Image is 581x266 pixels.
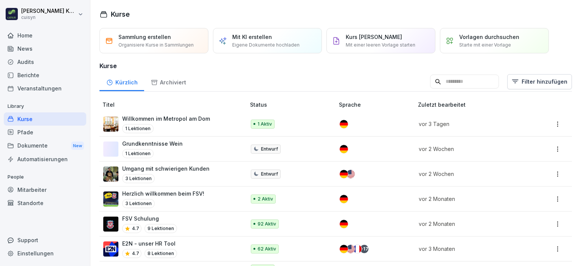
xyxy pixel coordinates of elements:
p: vor 2 Wochen [419,145,524,153]
p: Status [250,101,336,109]
img: vko4dyk4lnfa1fwbu5ui5jwj.png [103,191,118,207]
img: cw64uprnppv25cwe2ag2tbwy.png [103,216,118,232]
p: Kurs [PERSON_NAME] [346,33,402,41]
p: Library [4,100,86,112]
img: de.svg [340,195,348,203]
p: Entwurf [261,146,278,152]
p: Eigene Dokumente hochladen [232,42,300,48]
a: Standorte [4,196,86,210]
p: vor 2 Monaten [419,195,524,203]
a: DokumenteNew [4,139,86,153]
p: [PERSON_NAME] Kaiser [21,8,76,14]
img: q025270qoffclbg98vwiajx6.png [103,241,118,257]
p: Organisiere Kurse in Sammlungen [118,42,194,48]
div: Support [4,233,86,247]
p: vor 2 Monaten [419,220,524,228]
a: Audits [4,55,86,68]
img: ibmq16c03v2u1873hyb2ubud.png [103,166,118,182]
a: Mitarbeiter [4,183,86,196]
p: 8 Lektionen [144,249,177,258]
p: Entwurf [261,171,278,177]
p: Sammlung erstellen [118,33,171,41]
a: News [4,42,86,55]
div: New [71,142,84,150]
p: 92 Aktiv [258,221,276,227]
a: Automatisierungen [4,152,86,166]
button: Filter hinzufügen [507,74,572,89]
img: us.svg [346,245,355,253]
a: Pfade [4,126,86,139]
p: vor 2 Wochen [419,170,524,178]
a: Kurse [4,112,86,126]
a: Veranstaltungen [4,82,86,95]
p: 1 Lektionen [122,149,154,158]
p: Vorlagen durchsuchen [459,33,519,41]
p: Starte mit einer Vorlage [459,42,511,48]
a: Archiviert [144,72,193,91]
p: Grundkenntnisse Wein [122,140,183,148]
p: Titel [103,101,247,109]
p: People [4,171,86,183]
h1: Kurse [111,9,130,19]
p: Umgang mit schwierigen Kunden [122,165,210,173]
img: de.svg [340,220,348,228]
h3: Kurse [99,61,572,70]
p: Sprache [339,101,415,109]
img: fr.svg [353,245,362,253]
p: Mit KI erstellen [232,33,272,41]
p: 2 Aktiv [258,196,273,202]
img: de.svg [340,145,348,153]
p: vor 3 Tagen [419,120,524,128]
p: cuisyn [21,15,76,20]
img: j5tzse9oztc65uavxh9ek5hz.png [103,117,118,132]
p: 9 Lektionen [144,224,177,233]
p: Herzlich willkommen beim FSV! [122,190,204,198]
p: 4.7 [132,250,139,257]
img: us.svg [346,170,355,178]
p: Mit einer leeren Vorlage starten [346,42,415,48]
img: de.svg [340,245,348,253]
p: E2N - unser HR Tool [122,240,177,247]
p: 3 Lektionen [122,174,155,183]
a: Home [4,29,86,42]
p: Zuletzt bearbeitet [418,101,533,109]
p: Willkommen im Metropol am Dom [122,115,210,123]
p: 62 Aktiv [258,246,276,252]
a: Einstellungen [4,247,86,260]
a: Berichte [4,68,86,82]
p: 3 Lektionen [122,199,155,208]
div: + 17 [360,245,368,253]
p: 1 Aktiv [258,121,272,128]
img: de.svg [340,120,348,128]
p: vor 3 Monaten [419,245,524,253]
a: Kürzlich [99,72,144,91]
p: 1 Lektionen [122,124,154,133]
div: Dokumente [4,139,86,153]
p: 4.7 [132,225,139,232]
img: de.svg [340,170,348,178]
p: FSV Schulung [122,215,177,222]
